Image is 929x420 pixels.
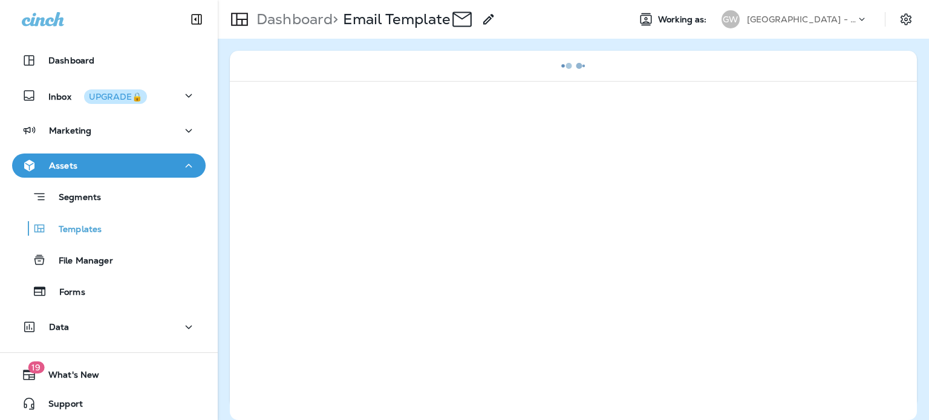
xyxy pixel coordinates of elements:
[12,363,206,387] button: 19What's New
[12,392,206,416] button: Support
[48,56,94,65] p: Dashboard
[12,247,206,273] button: File Manager
[89,92,142,101] div: UPGRADE🔒
[12,216,206,241] button: Templates
[36,399,83,413] span: Support
[48,89,147,102] p: Inbox
[252,10,338,28] p: Dashboard >
[12,279,206,304] button: Forms
[747,15,856,24] p: [GEOGRAPHIC_DATA] - [GEOGRAPHIC_DATA] | [GEOGRAPHIC_DATA] | [PERSON_NAME]
[12,153,206,178] button: Assets
[338,10,450,28] p: Email Template
[47,224,102,236] p: Templates
[12,184,206,210] button: Segments
[895,8,917,30] button: Settings
[12,315,206,339] button: Data
[722,10,740,28] div: GW
[28,361,44,373] span: 19
[180,7,214,31] button: Collapse Sidebar
[47,256,113,267] p: File Manager
[658,15,709,25] span: Working as:
[49,161,77,170] p: Assets
[47,287,85,299] p: Forms
[12,48,206,73] button: Dashboard
[12,83,206,108] button: InboxUPGRADE🔒
[84,89,147,104] button: UPGRADE🔒
[12,118,206,143] button: Marketing
[49,126,91,135] p: Marketing
[49,322,70,332] p: Data
[47,192,101,204] p: Segments
[36,370,99,384] span: What's New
